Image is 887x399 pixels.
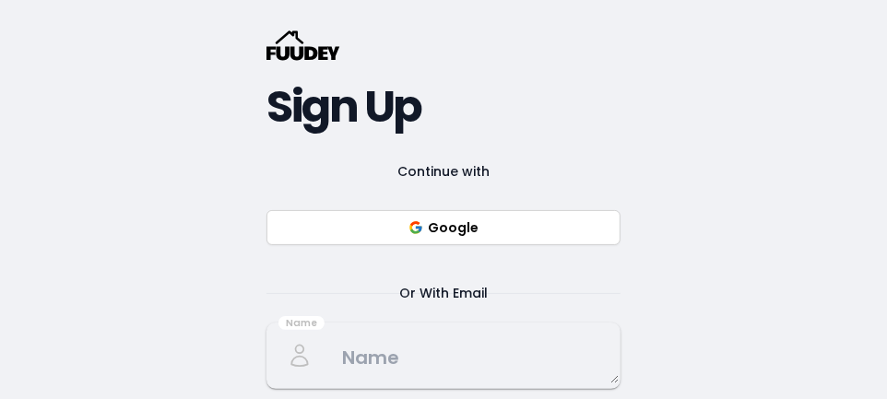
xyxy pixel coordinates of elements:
span: Continue with [375,160,512,182]
div: Name [278,316,325,331]
h2: Sign Up [266,90,621,123]
span: Or With Email [377,282,510,304]
svg: {/* Added fill="currentColor" here */} {/* This rectangle defines the background. Its explicit fi... [266,30,340,61]
button: Google [266,210,621,245]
